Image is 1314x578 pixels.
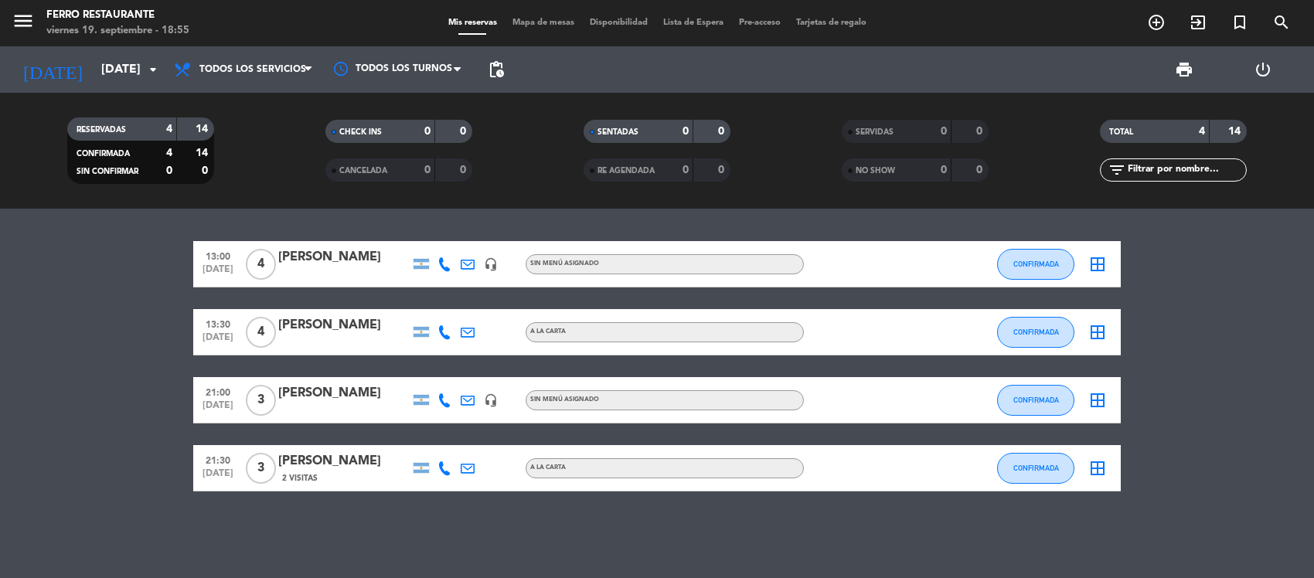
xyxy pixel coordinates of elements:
[997,385,1074,416] button: CONFIRMADA
[199,64,306,75] span: Todos los servicios
[1013,396,1059,404] span: CONFIRMADA
[530,260,599,267] span: Sin menú asignado
[12,53,94,87] i: [DATE]
[718,165,727,175] strong: 0
[1013,328,1059,336] span: CONFIRMADA
[77,150,130,158] span: CONFIRMADA
[683,165,689,175] strong: 0
[530,328,566,335] span: A LA CARTA
[199,382,237,400] span: 21:00
[199,246,237,264] span: 13:00
[484,393,498,407] i: headset_mic
[166,148,172,158] strong: 4
[941,165,947,175] strong: 0
[246,317,276,348] span: 4
[941,126,947,137] strong: 0
[77,168,138,175] span: SIN CONFIRMAR
[166,165,172,176] strong: 0
[196,124,211,134] strong: 14
[1224,46,1302,93] div: LOG OUT
[597,128,638,136] span: SENTADAS
[718,126,727,137] strong: 0
[1108,161,1126,179] i: filter_list
[1199,126,1205,137] strong: 4
[339,167,387,175] span: CANCELADA
[199,314,237,332] span: 13:30
[856,128,894,136] span: SERVIDAS
[1147,13,1166,32] i: add_circle_outline
[424,165,431,175] strong: 0
[997,249,1074,280] button: CONFIRMADA
[1175,60,1193,79] span: print
[1254,60,1272,79] i: power_settings_new
[199,450,237,468] span: 21:30
[597,167,655,175] span: RE AGENDADA
[976,126,985,137] strong: 0
[12,9,35,32] i: menu
[1088,459,1107,478] i: border_all
[530,396,599,403] span: Sin menú asignado
[530,464,566,471] span: A LA CARTA
[484,257,498,271] i: headset_mic
[46,8,189,23] div: Ferro Restaurante
[1231,13,1249,32] i: turned_in_not
[196,148,211,158] strong: 14
[77,126,126,134] span: RESERVADAS
[246,249,276,280] span: 4
[1272,13,1291,32] i: search
[997,317,1074,348] button: CONFIRMADA
[1088,255,1107,274] i: border_all
[199,400,237,418] span: [DATE]
[976,165,985,175] strong: 0
[1013,464,1059,472] span: CONFIRMADA
[505,19,582,27] span: Mapa de mesas
[683,126,689,137] strong: 0
[1228,126,1244,137] strong: 14
[339,128,382,136] span: CHECK INS
[278,247,410,267] div: [PERSON_NAME]
[460,165,469,175] strong: 0
[246,385,276,416] span: 3
[278,315,410,335] div: [PERSON_NAME]
[1126,161,1246,178] input: Filtrar por nombre...
[460,126,469,137] strong: 0
[278,383,410,403] div: [PERSON_NAME]
[582,19,655,27] span: Disponibilidad
[487,60,506,79] span: pending_actions
[202,165,211,176] strong: 0
[1189,13,1207,32] i: exit_to_app
[424,126,431,137] strong: 0
[731,19,788,27] span: Pre-acceso
[12,9,35,38] button: menu
[144,60,162,79] i: arrow_drop_down
[856,167,895,175] span: NO SHOW
[655,19,731,27] span: Lista de Espera
[199,468,237,486] span: [DATE]
[1109,128,1133,136] span: TOTAL
[282,472,318,484] span: 2 Visitas
[788,19,874,27] span: Tarjetas de regalo
[1013,260,1059,268] span: CONFIRMADA
[199,332,237,350] span: [DATE]
[246,453,276,484] span: 3
[278,451,410,471] div: [PERSON_NAME]
[1088,323,1107,342] i: border_all
[441,19,505,27] span: Mis reservas
[46,23,189,39] div: viernes 19. septiembre - 18:55
[166,124,172,134] strong: 4
[1088,391,1107,410] i: border_all
[997,453,1074,484] button: CONFIRMADA
[199,264,237,282] span: [DATE]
